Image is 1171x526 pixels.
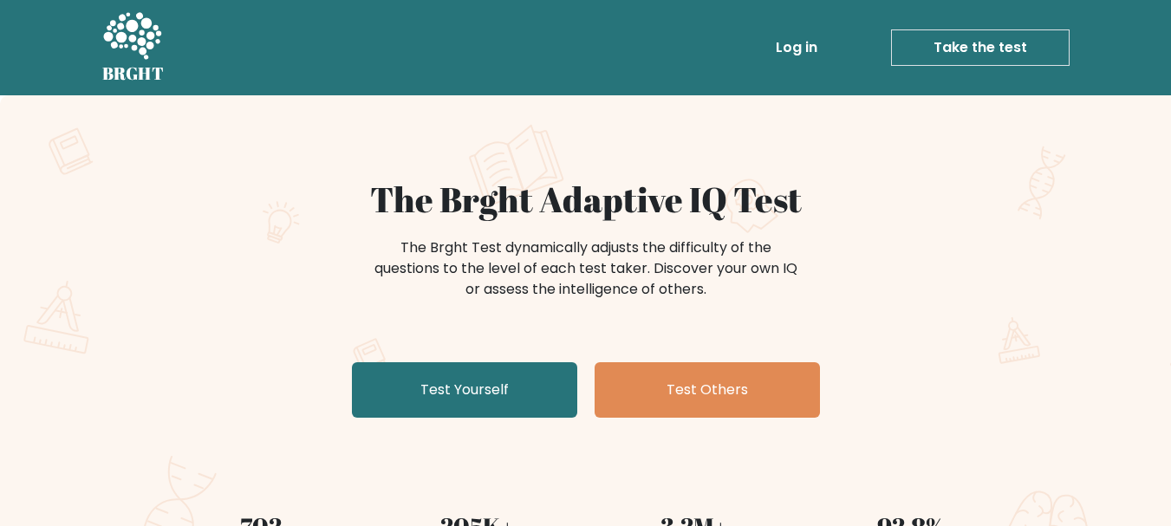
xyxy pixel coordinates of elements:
[163,179,1009,220] h1: The Brght Adaptive IQ Test
[102,63,165,84] h5: BRGHT
[891,29,1070,66] a: Take the test
[352,362,577,418] a: Test Yourself
[769,30,824,65] a: Log in
[369,237,803,300] div: The Brght Test dynamically adjusts the difficulty of the questions to the level of each test take...
[102,7,165,88] a: BRGHT
[595,362,820,418] a: Test Others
